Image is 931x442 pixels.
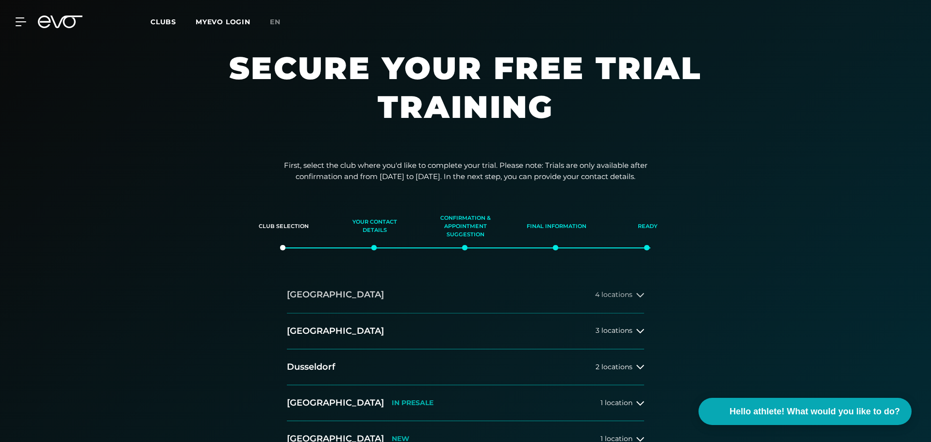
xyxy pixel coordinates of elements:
font: Hello athlete! What would you like to do? [730,407,900,416]
font: Secure your free trial training [229,49,701,126]
font: locations [601,290,632,299]
a: Clubs [150,17,196,26]
button: [GEOGRAPHIC_DATA]4 locations [287,277,644,313]
a: en [270,16,292,28]
button: [GEOGRAPHIC_DATA]3 locations [287,313,644,349]
font: 1 [600,398,603,407]
font: Final information [527,223,586,229]
button: Dusseldorf2 locations [287,349,644,385]
font: Dusseldorf [287,361,335,372]
font: Your contact details [352,218,397,233]
font: locations [601,326,632,335]
button: [GEOGRAPHIC_DATA]IN PRESALE1 location [287,385,644,421]
button: Hello athlete! What would you like to do? [698,398,912,425]
font: [GEOGRAPHIC_DATA] [287,326,384,336]
font: First, select the club where you'd like to complete your trial. Please note: Trials are only avai... [284,161,648,181]
font: locations [601,362,632,371]
font: Ready [638,223,657,229]
font: IN PRESALE [392,398,433,407]
font: location [605,398,632,407]
font: [GEOGRAPHIC_DATA] [287,289,384,300]
font: Clubs [150,17,176,26]
a: MYEVO LOGIN [196,17,250,26]
font: Confirmation & appointment suggestion [440,214,491,238]
font: 3 [596,326,599,335]
font: Club selection [259,223,309,229]
font: 4 [595,290,599,299]
font: [GEOGRAPHIC_DATA] [287,397,384,408]
font: 2 [596,362,599,371]
font: en [270,17,281,26]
